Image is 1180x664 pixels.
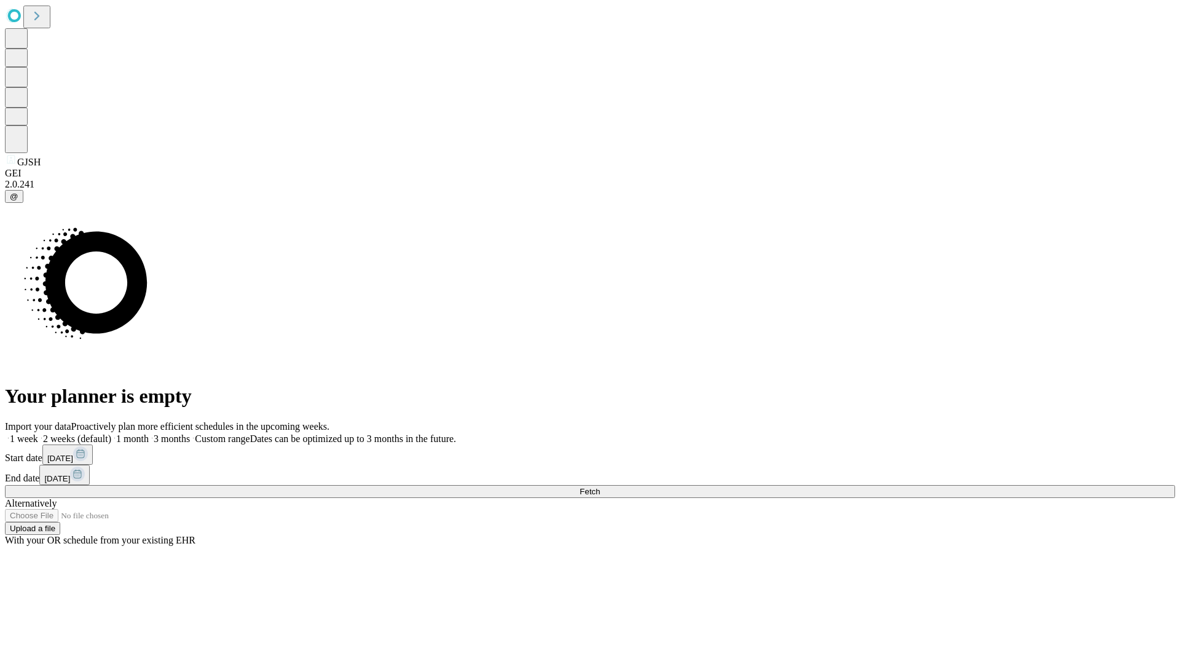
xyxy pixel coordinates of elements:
span: [DATE] [47,454,73,463]
span: 1 month [116,433,149,444]
div: 2.0.241 [5,179,1175,190]
span: Proactively plan more efficient schedules in the upcoming weeks. [71,421,329,432]
button: Upload a file [5,522,60,535]
span: With your OR schedule from your existing EHR [5,535,195,545]
button: @ [5,190,23,203]
span: @ [10,192,18,201]
span: 1 week [10,433,38,444]
span: Alternatively [5,498,57,508]
span: 3 months [154,433,190,444]
span: GJSH [17,157,41,167]
span: Import your data [5,421,71,432]
span: Dates can be optimized up to 3 months in the future. [250,433,456,444]
span: 2 weeks (default) [43,433,111,444]
button: [DATE] [39,465,90,485]
div: Start date [5,445,1175,465]
h1: Your planner is empty [5,385,1175,408]
button: Fetch [5,485,1175,498]
div: End date [5,465,1175,485]
span: Custom range [195,433,250,444]
button: [DATE] [42,445,93,465]
span: Fetch [580,487,600,496]
div: GEI [5,168,1175,179]
span: [DATE] [44,474,70,483]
